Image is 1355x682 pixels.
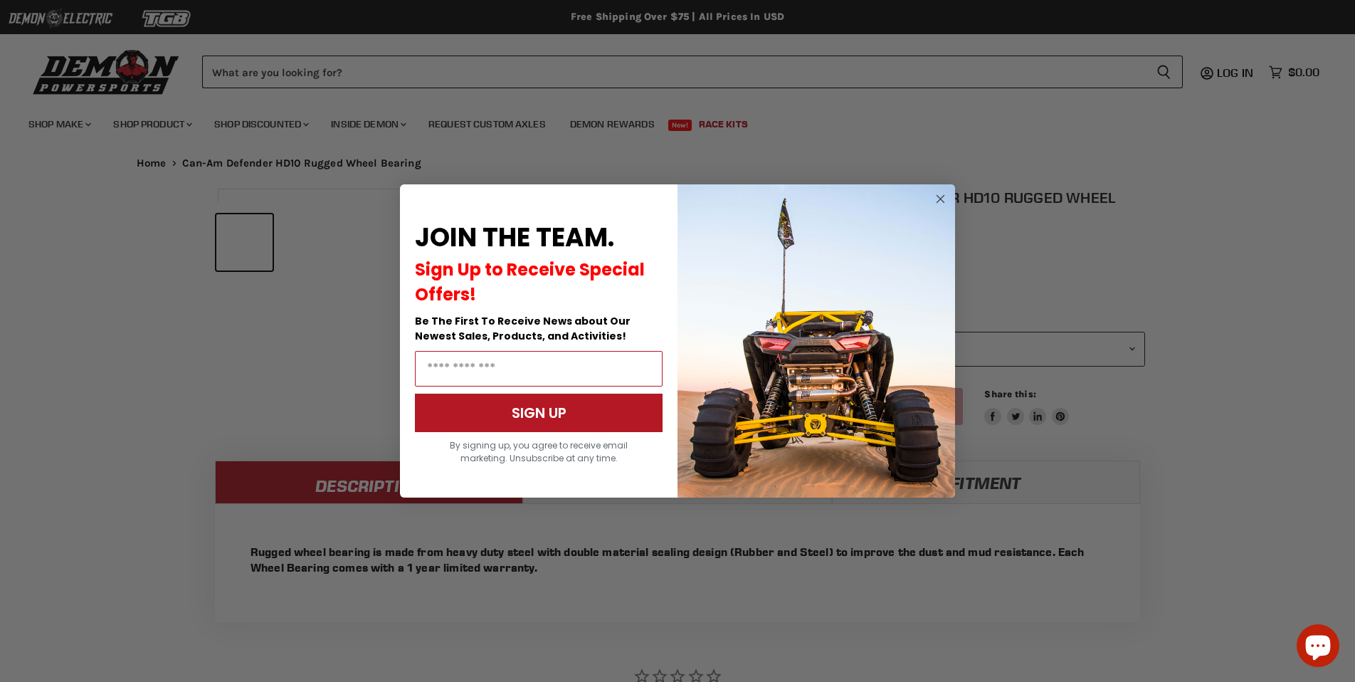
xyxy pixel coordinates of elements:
button: SIGN UP [415,394,663,432]
span: Be The First To Receive News about Our Newest Sales, Products, and Activities! [415,314,631,343]
input: Email Address [415,351,663,387]
inbox-online-store-chat: Shopify online store chat [1292,624,1344,671]
img: a9095488-b6e7-41ba-879d-588abfab540b.jpeg [677,184,955,498]
span: JOIN THE TEAM. [415,219,614,256]
button: Close dialog [932,190,949,208]
span: Sign Up to Receive Special Offers! [415,258,645,306]
span: By signing up, you agree to receive email marketing. Unsubscribe at any time. [450,439,628,464]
